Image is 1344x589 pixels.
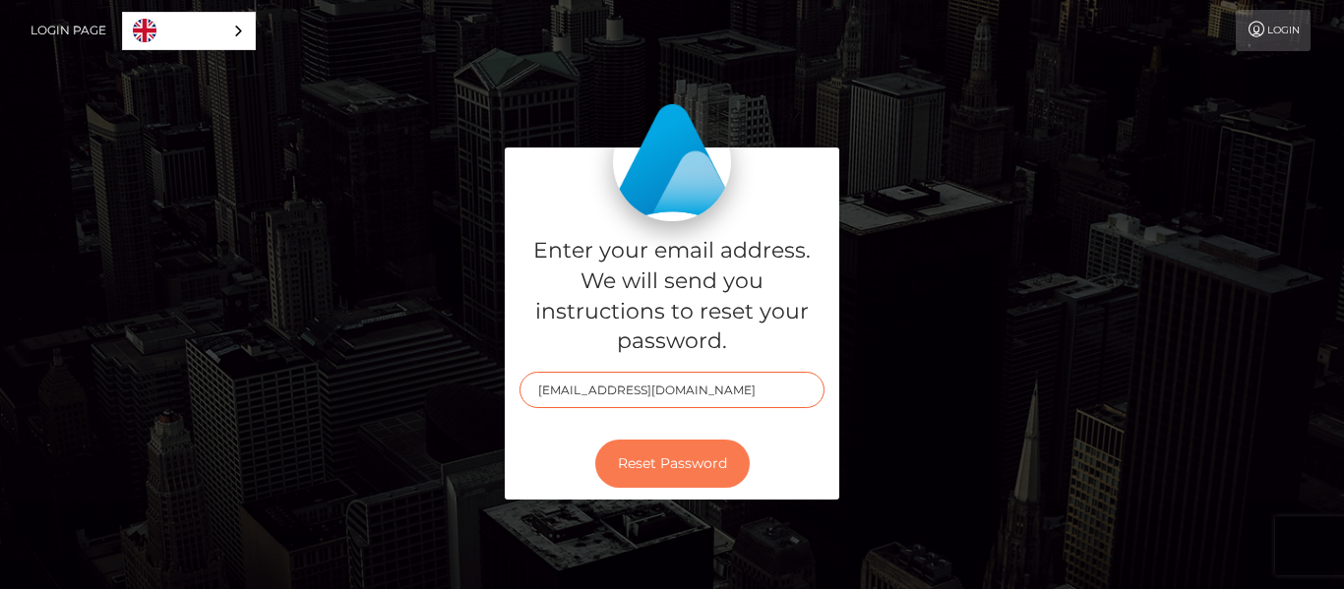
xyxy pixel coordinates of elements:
a: English [123,13,255,49]
input: E-mail... [519,372,825,408]
h5: Enter your email address. We will send you instructions to reset your password. [519,236,825,357]
a: Login [1236,10,1311,51]
img: MassPay Login [613,103,731,221]
a: Login Page [31,10,106,51]
div: Language [122,12,256,50]
aside: Language selected: English [122,12,256,50]
button: Reset Password [595,440,750,488]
